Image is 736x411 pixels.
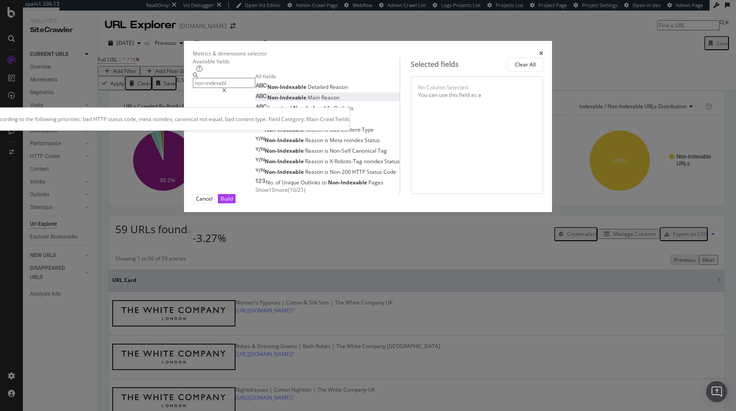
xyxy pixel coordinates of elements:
span: Reason [321,94,339,101]
span: of [276,179,282,186]
div: Selected fields [411,59,459,70]
div: You can use this field as a [418,91,536,99]
span: is [324,158,330,165]
div: Clear All [515,61,536,68]
span: noindex [344,136,364,144]
button: Clear All [508,58,543,72]
input: Search by field name [193,78,255,88]
span: Non-Indexable [265,147,305,154]
span: is [324,147,330,154]
span: Sample [267,104,287,112]
span: Pages [368,179,383,186]
span: Non-Indexable [265,168,305,176]
span: No. [266,179,276,186]
span: Reason [305,158,324,165]
span: Show 10 more [255,186,288,194]
span: Non-Indexable [293,104,334,112]
span: Code [383,168,396,176]
span: of [287,104,293,112]
span: is [324,126,330,133]
span: Non-Indexable [265,136,305,144]
span: Non-Indexable [265,158,305,165]
div: Metrics & dimensions selector [193,50,267,57]
span: Main [308,94,321,101]
div: All fields [255,73,400,80]
span: Outlinks [334,104,353,112]
span: Canonical [352,147,378,154]
span: is [324,136,330,144]
span: Reason [305,168,324,176]
span: Detailed [308,83,330,91]
span: Meta [330,136,344,144]
span: is [324,168,330,176]
div: modal [184,41,552,212]
span: ( 10 / 21 ) [288,186,305,194]
span: Bad [330,126,341,133]
span: Reason [330,83,348,91]
div: times [539,50,543,57]
span: Content-Type [341,126,374,133]
span: Reason [305,126,324,133]
span: Status [384,158,400,165]
div: Build [221,195,233,202]
span: Non-Indexable [267,94,308,101]
div: Cancel [196,195,213,202]
span: Status [367,168,383,176]
span: Reason [305,147,324,154]
span: Outlinks [301,179,322,186]
span: Tag [378,147,387,154]
span: Reason [305,136,324,144]
span: Non-200 [330,168,352,176]
span: noindex [364,158,384,165]
span: Non-Self [330,147,352,154]
span: to [322,179,328,186]
span: X-Robots-Tag [330,158,364,165]
span: HTTP [352,168,367,176]
button: Cancel [193,194,216,203]
span: Non-Indexable [265,126,305,133]
div: No Column Selected [418,84,468,91]
div: Open Intercom Messenger [706,381,727,402]
div: Available fields [193,58,400,65]
span: Status [364,136,380,144]
span: Non-Indexable [328,179,368,186]
button: Build [218,194,236,203]
span: Unique [282,179,301,186]
span: Non-Indexable [267,83,308,91]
